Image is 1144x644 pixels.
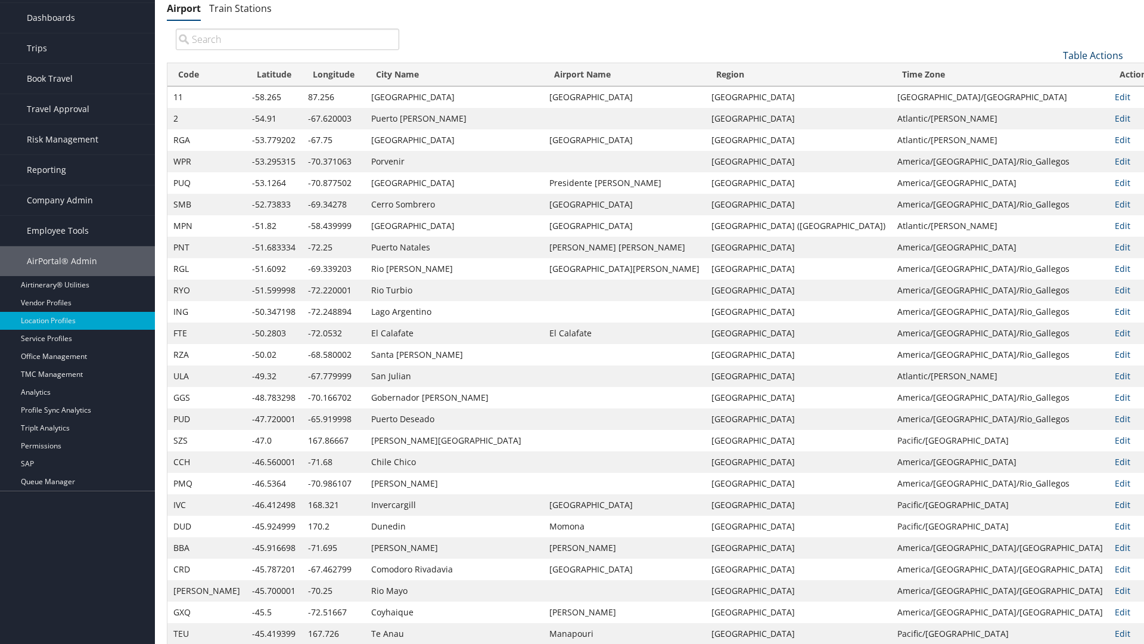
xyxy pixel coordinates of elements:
[1115,156,1130,167] a: Edit
[365,280,543,301] td: Rio Turbio
[1115,241,1130,253] a: Edit
[167,301,246,323] td: ING
[167,516,246,537] td: DUD
[302,215,365,237] td: -58.439999
[1115,349,1130,360] a: Edit
[167,63,246,86] th: Code: activate to sort column ascending
[302,258,365,280] td: -69.339203
[891,237,1109,258] td: America/[GEOGRAPHIC_DATA]
[302,129,365,151] td: -67.75
[365,537,543,559] td: [PERSON_NAME]
[891,408,1109,430] td: America/[GEOGRAPHIC_DATA]/Rio_Gallegos
[891,494,1109,516] td: Pacific/[GEOGRAPHIC_DATA]
[302,366,365,387] td: -67.779999
[246,559,302,580] td: -45.787201
[705,451,891,473] td: [GEOGRAPHIC_DATA]
[246,108,302,129] td: -54.91
[365,323,543,344] td: El Calafate
[167,323,246,344] td: FTE
[246,366,302,387] td: -49.32
[705,559,891,580] td: [GEOGRAPHIC_DATA]
[365,344,543,366] td: Santa [PERSON_NAME]
[891,602,1109,623] td: America/[GEOGRAPHIC_DATA]/[GEOGRAPHIC_DATA]
[543,129,705,151] td: [GEOGRAPHIC_DATA]
[365,602,543,623] td: Coyhaique
[1115,606,1130,618] a: Edit
[27,33,47,63] span: Trips
[167,2,201,15] a: Airport
[1115,435,1130,446] a: Edit
[1115,392,1130,403] a: Edit
[365,172,543,194] td: [GEOGRAPHIC_DATA]
[365,237,543,258] td: Puerto Natales
[365,408,543,430] td: Puerto Deseado
[1115,327,1130,339] a: Edit
[1115,113,1130,124] a: Edit
[302,516,365,537] td: 170.2
[705,494,891,516] td: [GEOGRAPHIC_DATA]
[27,185,93,215] span: Company Admin
[1115,220,1130,231] a: Edit
[891,323,1109,344] td: America/[GEOGRAPHIC_DATA]/Rio_Gallegos
[705,63,891,86] th: Region: activate to sort column ascending
[543,215,705,237] td: [GEOGRAPHIC_DATA]
[302,323,365,344] td: -72.0532
[365,129,543,151] td: [GEOGRAPHIC_DATA]
[302,86,365,108] td: 87.256
[167,366,246,387] td: ULA
[891,280,1109,301] td: America/[GEOGRAPHIC_DATA]/Rio_Gallegos
[246,86,302,108] td: -58.265
[891,129,1109,151] td: Atlantic/[PERSON_NAME]
[167,559,246,580] td: CRD
[705,301,891,323] td: [GEOGRAPHIC_DATA]
[1115,456,1130,467] a: Edit
[246,473,302,494] td: -46.5364
[27,246,97,276] span: AirPortal® Admin
[705,473,891,494] td: [GEOGRAPHIC_DATA]
[705,151,891,172] td: [GEOGRAPHIC_DATA]
[167,86,246,108] td: 11
[27,216,89,246] span: Employee Tools
[705,387,891,408] td: [GEOGRAPHIC_DATA]
[246,494,302,516] td: -46.412498
[543,602,705,623] td: [PERSON_NAME]
[167,344,246,366] td: RZA
[167,430,246,451] td: SZS
[167,215,246,237] td: MPN
[705,430,891,451] td: [GEOGRAPHIC_DATA]
[891,451,1109,473] td: America/[GEOGRAPHIC_DATA]
[1115,413,1130,425] a: Edit
[705,602,891,623] td: [GEOGRAPHIC_DATA]
[365,194,543,215] td: Cerro Sombrero
[891,172,1109,194] td: America/[GEOGRAPHIC_DATA]
[246,451,302,473] td: -46.560001
[891,366,1109,387] td: Atlantic/[PERSON_NAME]
[705,516,891,537] td: [GEOGRAPHIC_DATA]
[246,602,302,623] td: -45.5
[705,344,891,366] td: [GEOGRAPHIC_DATA]
[365,494,543,516] td: Invercargill
[246,258,302,280] td: -51.6092
[1063,49,1123,62] a: Table Actions
[891,516,1109,537] td: Pacific/[GEOGRAPHIC_DATA]
[543,237,705,258] td: [PERSON_NAME] [PERSON_NAME]
[705,258,891,280] td: [GEOGRAPHIC_DATA]
[167,580,246,602] td: [PERSON_NAME]
[302,301,365,323] td: -72.248894
[1115,499,1130,510] a: Edit
[302,63,365,86] th: Longitude: activate to sort column ascending
[891,108,1109,129] td: Atlantic/[PERSON_NAME]
[246,172,302,194] td: -53.1264
[891,387,1109,408] td: America/[GEOGRAPHIC_DATA]/Rio_Gallegos
[302,537,365,559] td: -71.695
[365,366,543,387] td: San Julian
[302,108,365,129] td: -67.620003
[365,301,543,323] td: Lago Argentino
[891,215,1109,237] td: Atlantic/[PERSON_NAME]
[1115,585,1130,596] a: Edit
[1115,306,1130,317] a: Edit
[27,3,75,33] span: Dashboards
[246,129,302,151] td: -53.779202
[705,366,891,387] td: [GEOGRAPHIC_DATA]
[1115,563,1130,575] a: Edit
